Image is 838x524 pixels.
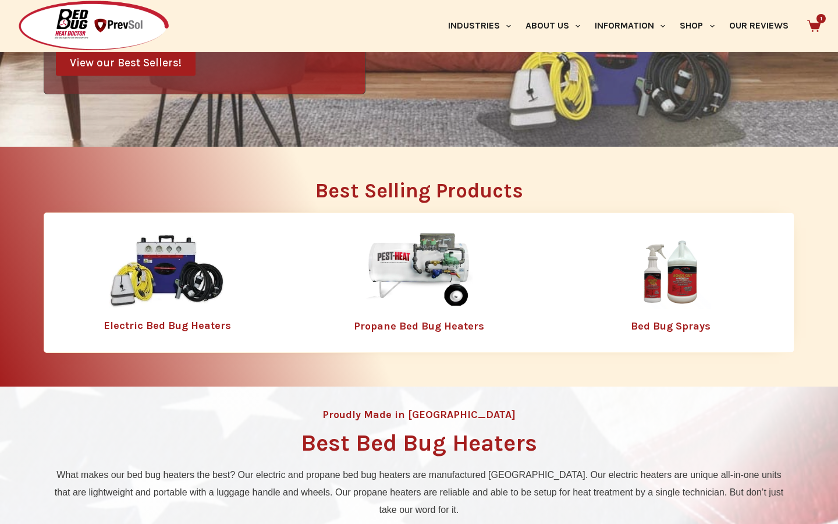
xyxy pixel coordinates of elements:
[816,14,826,23] span: 1
[322,409,516,420] h4: Proudly Made in [GEOGRAPHIC_DATA]
[44,180,794,201] h2: Best Selling Products
[354,320,484,332] a: Propane Bed Bug Heaters
[9,5,44,40] button: Open LiveChat chat widget
[631,320,711,332] a: Bed Bug Sprays
[70,58,182,69] span: View our Best Sellers!
[56,51,196,76] a: View our Best Sellers!
[49,466,789,519] p: What makes our bed bug heaters the best? Our electric and propane bed bug heaters are manufacture...
[301,431,537,455] h1: Best Bed Bug Heaters
[104,319,231,332] a: Electric Bed Bug Heaters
